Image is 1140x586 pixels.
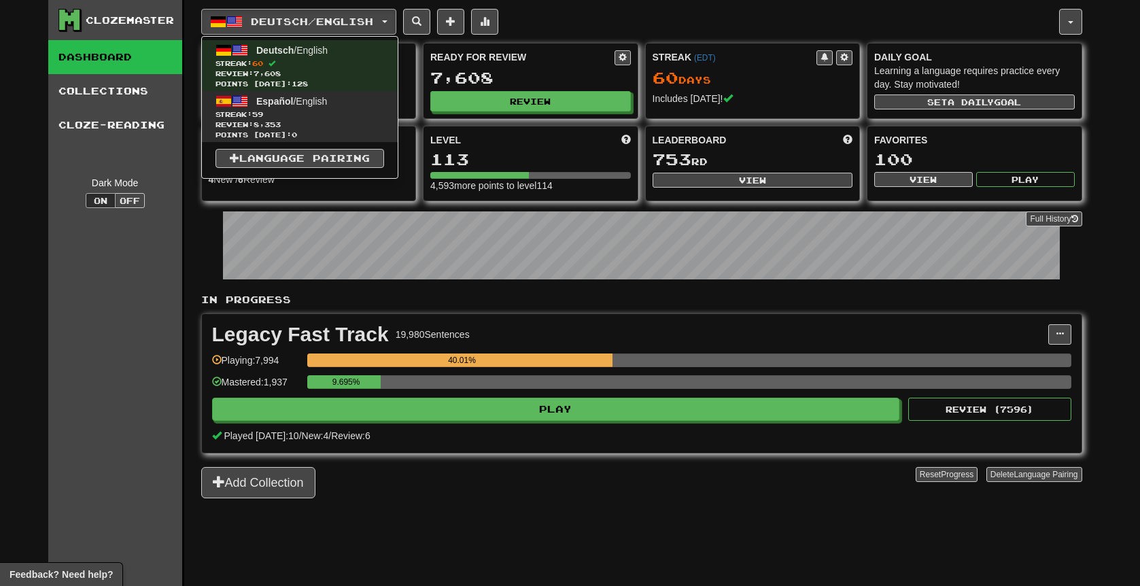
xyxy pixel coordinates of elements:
[48,108,182,142] a: Cloze-Reading
[430,69,631,86] div: 7,608
[115,193,145,208] button: Off
[215,79,384,89] span: Points [DATE]: 128
[86,193,116,208] button: On
[302,430,329,441] span: New: 4
[1026,211,1082,226] a: Full History
[212,354,300,376] div: Playing: 7,994
[874,151,1075,168] div: 100
[212,398,900,421] button: Play
[256,96,327,107] span: / English
[48,40,182,74] a: Dashboard
[986,467,1082,482] button: DeleteLanguage Pairing
[215,58,384,69] span: Streak:
[437,9,464,35] button: Add sentence to collection
[653,50,817,64] div: Streak
[224,430,298,441] span: Played [DATE]: 10
[202,40,398,91] a: Deutsch/EnglishStreak:60 Review:7,608Points [DATE]:128
[908,398,1071,421] button: Review (7596)
[430,91,631,111] button: Review
[212,324,389,345] div: Legacy Fast Track
[299,430,302,441] span: /
[916,467,978,482] button: ResetProgress
[874,64,1075,91] div: Learning a language requires practice every day. Stay motivated!
[941,470,973,479] span: Progress
[874,50,1075,64] div: Daily Goal
[209,173,409,186] div: New / Review
[215,109,384,120] span: Streak:
[256,45,294,56] span: Deutsch
[311,354,612,367] div: 40.01%
[48,74,182,108] a: Collections
[58,176,172,190] div: Dark Mode
[201,293,1082,307] p: In Progress
[653,151,853,169] div: rd
[430,151,631,168] div: 113
[215,69,384,79] span: Review: 7,608
[252,110,263,118] span: 59
[430,133,461,147] span: Level
[430,50,615,64] div: Ready for Review
[209,174,214,185] strong: 4
[653,173,853,188] button: View
[653,150,691,169] span: 753
[256,45,328,56] span: / English
[256,96,293,107] span: Español
[251,16,373,27] span: Deutsch / English
[202,91,398,142] a: Español/EnglishStreak:59 Review:8,353Points [DATE]:0
[621,133,631,147] span: Score more points to level up
[874,133,1075,147] div: Favorites
[874,172,973,187] button: View
[86,14,174,27] div: Clozemaster
[1014,470,1077,479] span: Language Pairing
[10,568,113,581] span: Open feedback widget
[238,174,243,185] strong: 6
[653,68,678,87] span: 60
[215,130,384,140] span: Points [DATE]: 0
[212,375,300,398] div: Mastered: 1,937
[331,430,370,441] span: Review: 6
[653,133,727,147] span: Leaderboard
[694,53,716,63] a: (EDT)
[215,120,384,130] span: Review: 8,353
[201,467,315,498] button: Add Collection
[471,9,498,35] button: More stats
[653,69,853,87] div: Day s
[396,328,470,341] div: 19,980 Sentences
[403,9,430,35] button: Search sentences
[328,430,331,441] span: /
[311,375,381,389] div: 9.695%
[976,172,1075,187] button: Play
[252,59,263,67] span: 60
[430,179,631,192] div: 4,593 more points to level 114
[874,94,1075,109] button: Seta dailygoal
[653,92,853,105] div: Includes [DATE]!
[201,9,396,35] button: Deutsch/English
[215,149,384,168] a: Language Pairing
[843,133,852,147] span: This week in points, UTC
[948,97,994,107] span: a daily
